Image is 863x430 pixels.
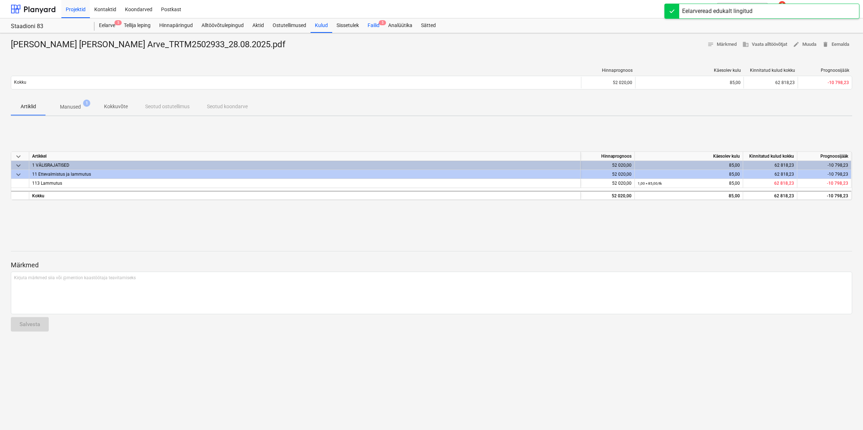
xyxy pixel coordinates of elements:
[155,18,197,33] a: Hinnapäringud
[797,191,851,200] div: -10 798,23
[742,40,787,49] span: Vaata alltöövõtjat
[11,39,291,51] div: [PERSON_NAME] [PERSON_NAME] Arve_TRTM2502933_28.08.2025.pdf
[248,18,268,33] a: Aktid
[32,170,577,179] div: 11 Ettevalmistus ja lammutus
[707,40,737,49] span: Märkmed
[743,170,797,179] div: 62 818,23
[114,20,122,25] span: 5
[197,18,248,33] a: Alltöövõtulepingud
[638,170,740,179] div: 85,00
[743,152,797,161] div: Kinnitatud kulud kokku
[268,18,311,33] a: Ostutellimused
[819,39,852,50] button: Eemalda
[822,40,849,49] span: Eemalda
[797,152,851,161] div: Prognoosijääk
[29,152,581,161] div: Artikkel
[379,20,386,25] span: 5
[747,68,795,73] div: Kinnitatud kulud kokku
[363,18,384,33] div: Failid
[104,103,128,110] p: Kokkuvõte
[635,152,743,161] div: Käesolev kulu
[95,18,120,33] div: Eelarve
[638,179,740,188] div: 85,00
[417,18,440,33] a: Sätted
[707,41,714,48] span: notes
[29,191,581,200] div: Kokku
[581,161,635,170] div: 52 020,00
[14,79,26,85] p: Kokku
[793,40,816,49] span: Muuda
[774,181,794,186] span: 62 818,23
[83,100,90,107] span: 1
[827,181,848,186] span: -10 798,23
[638,161,740,170] div: 85,00
[311,18,332,33] a: Kulud
[332,18,363,33] a: Sissetulek
[581,152,635,161] div: Hinnaprognoos
[682,7,753,16] div: Eelarveread edukalt lingitud
[790,39,819,50] button: Muuda
[95,18,120,33] a: Eelarve5
[743,77,798,88] div: 62 818,23
[638,192,740,201] div: 85,00
[11,261,852,269] p: Märkmed
[638,68,741,73] div: Käesolev kulu
[793,41,799,48] span: edit
[581,179,635,188] div: 52 020,00
[704,39,740,50] button: Märkmed
[638,80,741,85] div: 85,00
[743,161,797,170] div: 62 818,23
[822,41,829,48] span: delete
[363,18,384,33] a: Failid5
[14,161,23,170] span: keyboard_arrow_down
[584,68,633,73] div: Hinnaprognoos
[801,68,849,73] div: Prognoosijääk
[743,191,797,200] div: 62 818,23
[797,170,851,179] div: -10 798,23
[581,170,635,179] div: 52 020,00
[581,191,635,200] div: 52 020,00
[740,39,790,50] button: Vaata alltöövõtjat
[384,18,417,33] a: Analüütika
[120,18,155,33] a: Tellija leping
[19,103,37,110] p: Artiklid
[742,41,749,48] span: business
[11,23,86,30] div: Staadioni 83
[797,161,851,170] div: -10 798,23
[828,80,849,85] span: -10 798,23
[14,170,23,179] span: keyboard_arrow_down
[14,152,23,161] span: keyboard_arrow_down
[32,181,62,186] span: 113 Lammutus
[32,161,577,170] div: 1 VÄLISRAJATISED
[60,103,81,111] p: Manused
[581,77,635,88] div: 52 020,00
[638,181,662,185] small: 1,00 × 85,00 / tk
